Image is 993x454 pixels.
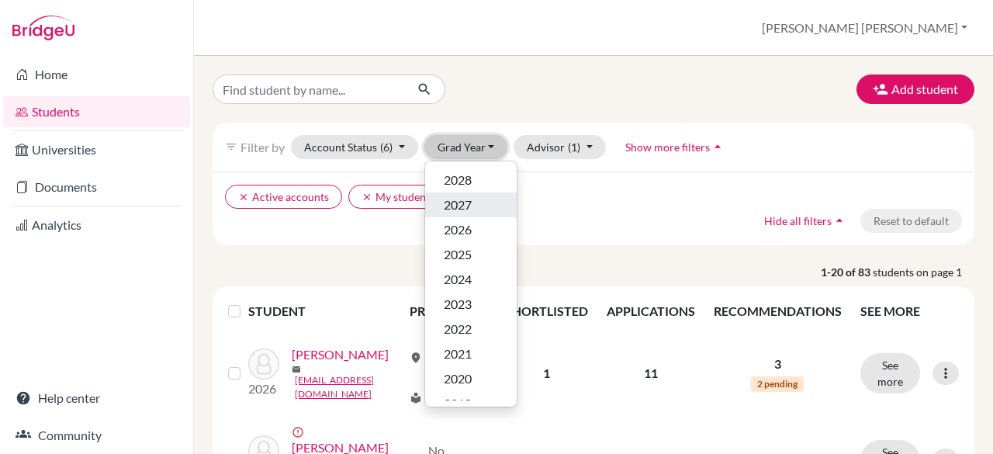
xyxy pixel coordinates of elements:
a: Home [3,59,190,90]
span: 2028 [444,171,472,189]
button: 2028 [425,168,517,192]
th: APPLICATIONS [597,293,704,330]
p: 2026 [248,379,279,398]
img: Abraham, Stefano [248,348,279,379]
button: 2022 [425,317,517,341]
th: PROFILE [400,293,496,330]
i: arrow_drop_up [832,213,847,228]
span: (6) [380,140,393,154]
a: Students [3,96,190,127]
span: 2022 [444,320,472,338]
button: Account Status(6) [291,135,418,159]
span: 2027 [444,196,472,214]
span: 2 pending [751,376,804,392]
p: 3 [714,355,842,373]
button: 2023 [425,292,517,317]
strong: 1-20 of 83 [821,264,873,280]
span: location_on [410,352,422,364]
button: 2024 [425,267,517,292]
button: 2018 [425,391,517,416]
button: 2025 [425,242,517,267]
i: arrow_drop_up [710,139,725,154]
img: Bridge-U [12,16,74,40]
a: Analytics [3,210,190,241]
span: students on page 1 [873,264,974,280]
th: SEE MORE [851,293,968,330]
span: 2024 [444,270,472,289]
a: [PERSON_NAME] [292,345,389,364]
button: Advisor(1) [514,135,606,159]
button: Hide all filtersarrow_drop_up [751,209,860,233]
button: 2026 [425,217,517,242]
button: Add student [856,75,974,104]
a: Universities [3,134,190,165]
i: clear [362,192,372,203]
span: Hide all filters [764,214,832,227]
button: 2027 [425,192,517,217]
span: 2018 [444,394,472,413]
button: See more [860,353,920,393]
th: STUDENT [248,293,400,330]
button: 2021 [425,341,517,366]
a: Help center [3,383,190,414]
a: [EMAIL_ADDRESS][DOMAIN_NAME] [295,373,402,401]
th: RECOMMENDATIONS [704,293,851,330]
i: filter_list [225,140,237,153]
i: clear [238,192,249,203]
span: mail [292,365,301,374]
span: Filter by [240,140,285,154]
button: clearMy students [348,185,448,209]
span: error_outline [292,426,307,438]
span: Show more filters [625,140,710,154]
div: Country (2) [410,339,486,376]
a: Documents [3,172,190,203]
span: (1) [568,140,580,154]
span: 2025 [444,245,472,264]
span: local_library [410,392,422,404]
div: Grad Year [424,161,517,407]
td: 1 [496,330,597,417]
span: 2020 [444,369,472,388]
input: Find student by name... [213,75,405,104]
button: Grad Year [424,135,508,159]
th: SHORTLISTED [496,293,597,330]
button: Reset to default [860,209,962,233]
button: [PERSON_NAME] [PERSON_NAME] [755,13,974,43]
a: Community [3,420,190,451]
span: 2026 [444,220,472,239]
td: 11 [597,330,704,417]
div: Subject (1) [410,389,485,407]
button: Show more filtersarrow_drop_up [612,135,739,159]
span: 2021 [444,345,472,363]
span: 2023 [444,295,472,314]
button: clearActive accounts [225,185,342,209]
button: 2020 [425,366,517,391]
